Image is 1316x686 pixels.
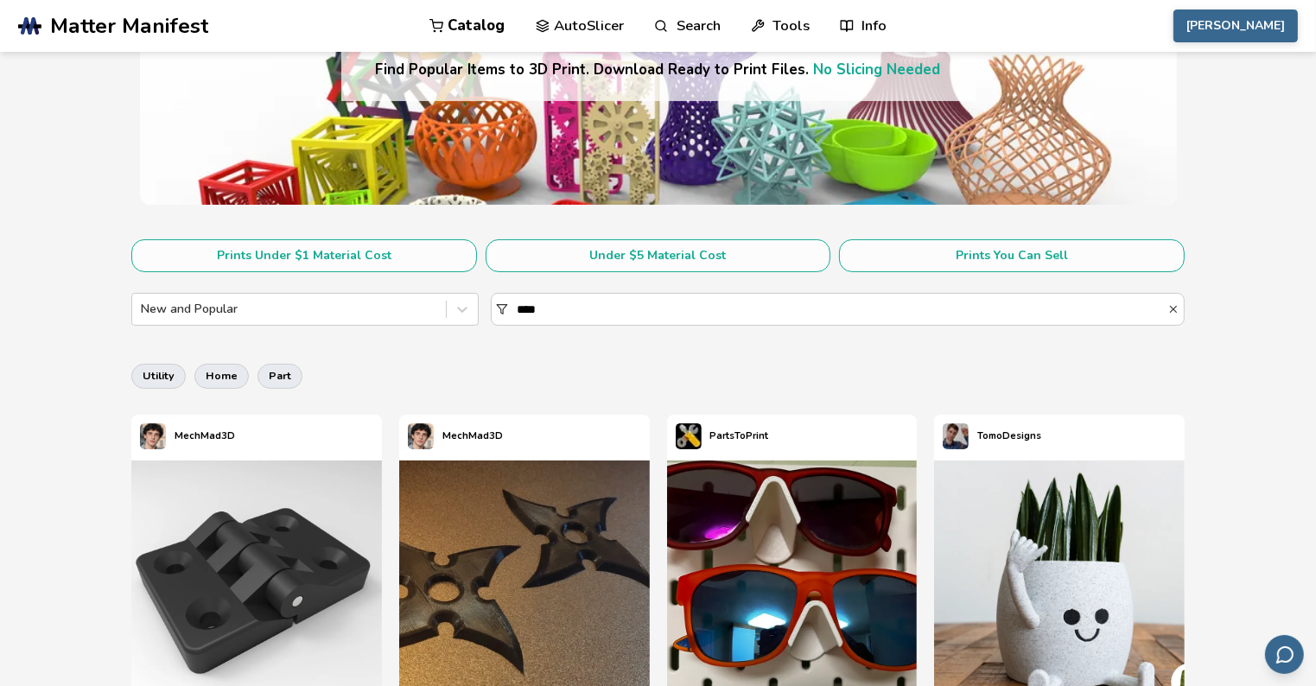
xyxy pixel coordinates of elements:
img: TomoDesigns's profile [943,423,969,449]
a: No Slicing Needed [814,60,941,79]
p: TomoDesigns [977,427,1041,445]
button: home [194,364,249,388]
button: Prints You Can Sell [839,239,1184,272]
a: PartsToPrint's profilePartsToPrint [667,415,778,458]
a: MechMad3D's profileMechMad3D [399,415,512,458]
a: MechMad3D's profileMechMad3D [131,415,244,458]
p: MechMad3D [442,427,503,445]
img: MechMad3D's profile [140,423,166,449]
h4: Find Popular Items to 3D Print. Download Ready to Print Files. [376,60,941,79]
p: MechMad3D [175,427,235,445]
img: MechMad3D's profile [408,423,434,449]
button: Send feedback via email [1265,635,1304,674]
button: [PERSON_NAME] [1173,10,1298,42]
img: PartsToPrint's profile [676,423,702,449]
button: part [257,364,302,388]
span: Matter Manifest [50,14,208,38]
button: Under $5 Material Cost [486,239,830,272]
button: Prints Under $1 Material Cost [131,239,476,272]
a: TomoDesigns's profileTomoDesigns [934,415,1050,458]
button: utility [131,364,186,388]
p: PartsToPrint [710,427,769,445]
